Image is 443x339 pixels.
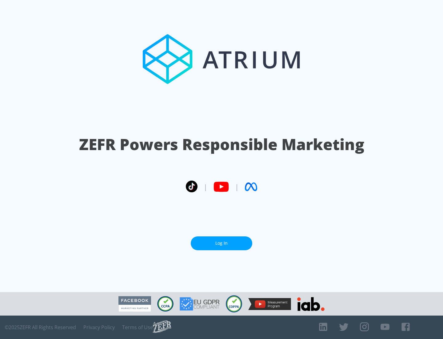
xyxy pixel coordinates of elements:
img: Facebook Marketing Partner [118,296,151,312]
a: Terms of Use [122,324,153,330]
a: Privacy Policy [83,324,115,330]
a: Log In [191,236,252,250]
img: IAB [297,297,325,311]
span: © 2025 ZEFR All Rights Reserved [5,324,76,330]
img: COPPA Compliant [226,295,242,312]
span: | [235,182,239,191]
span: | [204,182,207,191]
img: YouTube Measurement Program [248,298,291,310]
img: GDPR Compliant [180,297,220,311]
h1: ZEFR Powers Responsible Marketing [79,134,364,155]
img: CCPA Compliant [157,296,174,312]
